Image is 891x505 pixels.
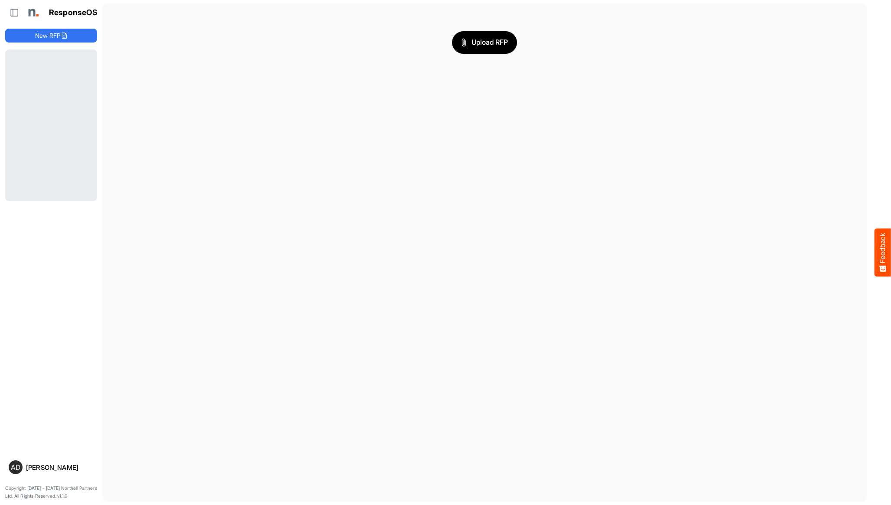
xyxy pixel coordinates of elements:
p: Copyright [DATE] - [DATE] Northell Partners Ltd. All Rights Reserved. v1.1.0 [5,485,97,500]
span: AD [11,464,20,471]
img: Northell [24,4,41,21]
div: Loading... [5,49,97,201]
span: Upload RFP [461,37,508,48]
div: [PERSON_NAME] [26,464,94,471]
button: Feedback [875,229,891,277]
button: Upload RFP [452,31,517,54]
button: New RFP [5,29,97,43]
h1: ResponseOS [49,8,98,17]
